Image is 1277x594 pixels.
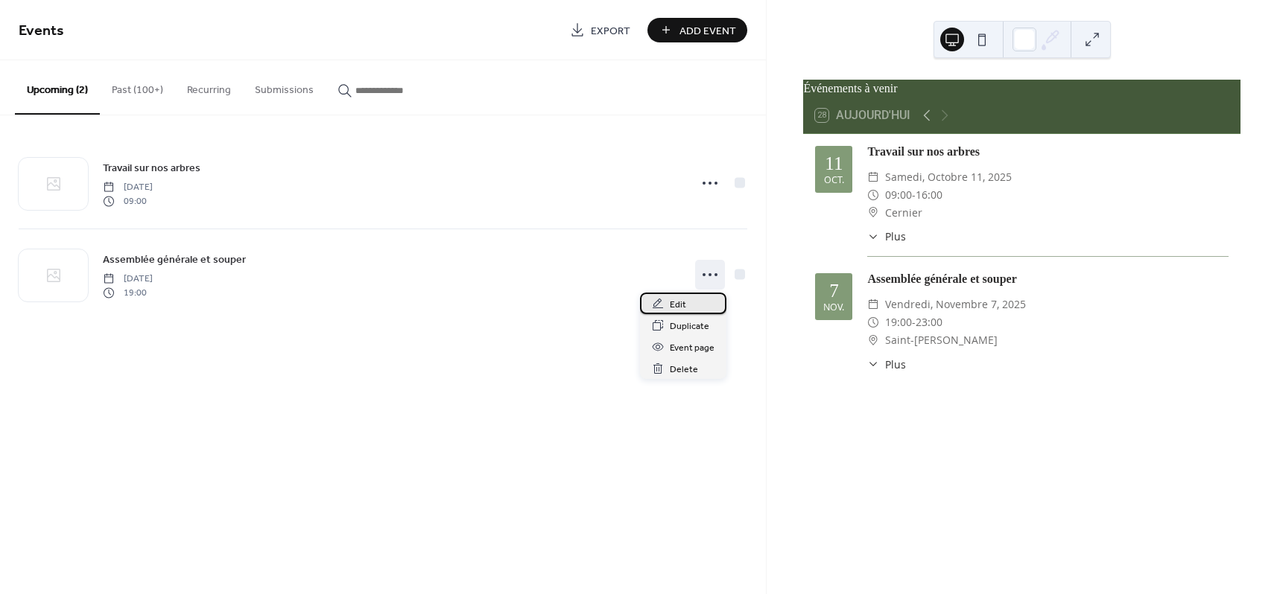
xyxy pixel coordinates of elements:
[824,176,844,185] div: oct.
[103,181,153,194] span: [DATE]
[103,252,246,268] span: Assemblée générale et souper
[885,186,912,204] span: 09:00
[867,204,879,222] div: ​
[103,286,153,299] span: 19:00
[885,313,912,331] span: 19:00
[912,313,916,331] span: -
[670,362,698,377] span: Delete
[885,296,1026,313] span: vendredi, novembre 7, 2025
[867,186,879,204] div: ​
[867,229,879,244] div: ​
[175,60,243,113] button: Recurring
[103,272,153,286] span: [DATE]
[829,281,839,300] div: 7
[670,340,714,356] span: Event page
[867,357,879,372] div: ​
[647,18,747,42] button: Add Event
[591,23,630,39] span: Export
[867,296,879,313] div: ​
[103,194,153,208] span: 09:00
[885,357,906,372] span: Plus
[867,331,879,349] div: ​
[916,186,942,204] span: 16:00
[867,229,906,244] button: ​Plus
[100,60,175,113] button: Past (100+)
[885,331,998,349] span: Saint-[PERSON_NAME]
[679,23,736,39] span: Add Event
[867,143,1229,161] div: Travail sur nos arbres
[885,168,1012,186] span: samedi, octobre 11, 2025
[885,204,922,222] span: Cernier
[867,270,1229,288] div: Assemblée générale et souper
[803,80,1240,98] div: Événements à venir
[670,297,686,313] span: Edit
[559,18,641,42] a: Export
[867,313,879,331] div: ​
[103,161,200,176] span: Travail sur nos arbres
[103,251,246,268] a: Assemblée générale et souper
[867,357,906,372] button: ​Plus
[885,229,906,244] span: Plus
[15,60,100,115] button: Upcoming (2)
[103,159,200,176] a: Travail sur nos arbres
[825,154,843,173] div: 11
[916,313,942,331] span: 23:00
[670,319,709,334] span: Duplicate
[912,186,916,204] span: -
[243,60,326,113] button: Submissions
[19,16,64,45] span: Events
[867,168,879,186] div: ​
[823,303,844,313] div: nov.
